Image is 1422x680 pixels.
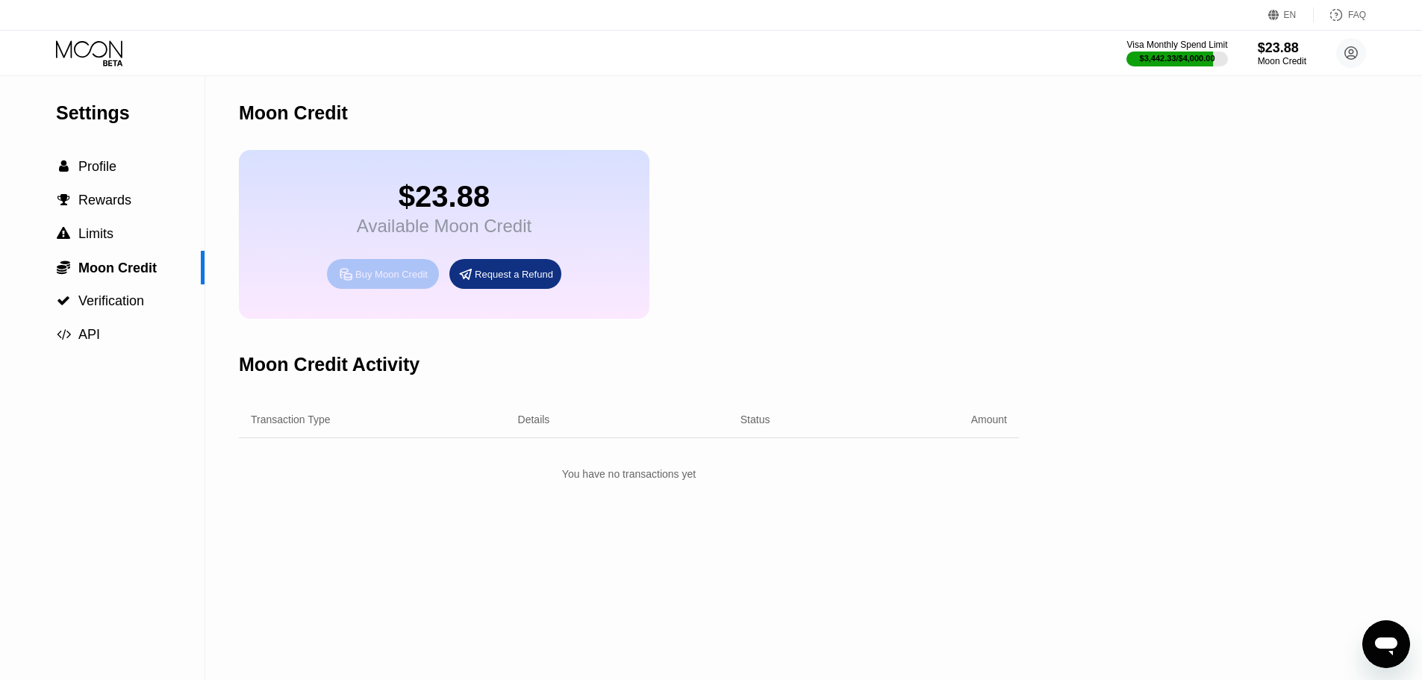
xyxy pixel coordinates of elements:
div: $3,442.33 / $4,000.00 [1140,54,1215,63]
div: $23.88 [1258,40,1306,56]
span:  [57,294,70,308]
div: Details [518,414,550,425]
div: Moon Credit [1258,56,1306,66]
span:  [57,193,70,207]
span: API [78,327,100,342]
div: Visa Monthly Spend Limit [1126,40,1227,50]
div: Moon Credit [239,102,348,124]
div: Amount [971,414,1007,425]
div: Available Moon Credit [357,216,531,237]
div: $23.88Moon Credit [1258,40,1306,66]
div: Buy Moon Credit [355,268,428,281]
span:  [59,160,69,173]
iframe: Button to launch messaging window, conversation in progress [1362,620,1410,668]
div: FAQ [1348,10,1366,20]
span:  [57,260,70,275]
div: EN [1284,10,1297,20]
span:  [57,227,70,240]
div:  [56,193,71,207]
div: Settings [56,102,205,124]
div: Visa Monthly Spend Limit$3,442.33/$4,000.00 [1126,40,1227,66]
div: Status [740,414,770,425]
div:  [56,294,71,308]
div: FAQ [1314,7,1366,22]
div:  [56,328,71,341]
div:  [56,260,71,275]
span: Profile [78,159,116,174]
div:  [56,160,71,173]
span: Rewards [78,193,131,208]
div: Moon Credit Activity [239,354,420,375]
div:  [56,227,71,240]
span:  [57,328,71,341]
div: Transaction Type [251,414,331,425]
div: $23.88 [357,180,531,213]
div: Request a Refund [449,259,561,289]
div: Request a Refund [475,268,553,281]
div: Buy Moon Credit [327,259,439,289]
div: You have no transactions yet [239,461,1019,487]
span: Moon Credit [78,261,157,275]
span: Verification [78,293,144,308]
span: Limits [78,226,113,241]
div: EN [1268,7,1314,22]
